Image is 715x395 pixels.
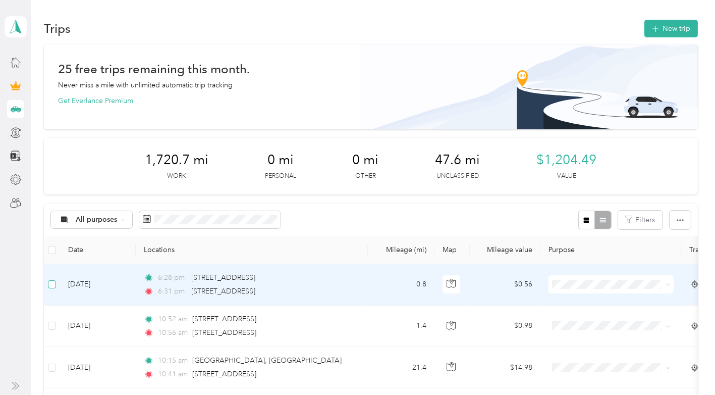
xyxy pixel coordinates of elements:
[434,236,470,264] th: Map
[58,95,133,106] button: Get Everlance Premium
[435,152,480,168] span: 47.6 mi
[60,236,136,264] th: Date
[265,172,296,181] p: Personal
[355,172,376,181] p: Other
[192,356,342,365] span: [GEOGRAPHIC_DATA], [GEOGRAPHIC_DATA]
[267,152,294,168] span: 0 mi
[60,347,136,388] td: [DATE]
[192,315,256,323] span: [STREET_ADDRESS]
[368,347,434,388] td: 21.4
[470,306,540,347] td: $0.98
[557,172,576,181] p: Value
[537,152,597,168] span: $1,204.49
[60,306,136,347] td: [DATE]
[76,216,118,223] span: All purposes
[58,80,233,90] p: Never miss a mile with unlimited automatic trip tracking
[192,273,256,282] span: [STREET_ADDRESS]
[658,338,715,395] iframe: Everlance-gr Chat Button Frame
[618,211,663,229] button: Filters
[192,370,256,378] span: [STREET_ADDRESS]
[60,264,136,306] td: [DATE]
[360,44,698,129] img: Banner
[158,272,187,283] span: 6:28 pm
[158,286,187,297] span: 6:31 pm
[158,314,188,325] span: 10:52 am
[44,23,71,34] h1: Trips
[470,347,540,388] td: $14.98
[158,327,188,338] span: 10:56 am
[145,152,208,168] span: 1,720.7 mi
[167,172,186,181] p: Work
[436,172,479,181] p: Unclassified
[192,287,256,295] span: [STREET_ADDRESS]
[192,328,256,337] span: [STREET_ADDRESS]
[158,369,188,380] span: 10:41 am
[136,236,368,264] th: Locations
[58,64,250,74] h1: 25 free trips remaining this month.
[368,236,434,264] th: Mileage (mi)
[353,152,379,168] span: 0 mi
[158,355,188,366] span: 10:15 am
[470,264,540,306] td: $0.56
[540,236,682,264] th: Purpose
[644,20,698,37] button: New trip
[470,236,540,264] th: Mileage value
[368,306,434,347] td: 1.4
[368,264,434,306] td: 0.8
